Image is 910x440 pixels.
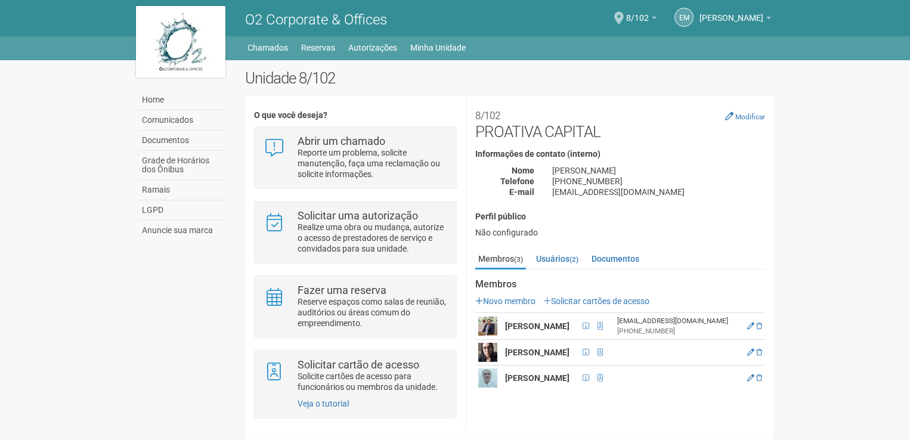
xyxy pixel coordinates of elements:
[478,343,497,362] img: user.png
[500,176,534,186] strong: Telefone
[569,255,578,264] small: (2)
[747,322,754,330] a: Editar membro
[543,187,774,197] div: [EMAIL_ADDRESS][DOMAIN_NAME]
[298,222,447,254] p: Realize uma obra ou mudança, autorize o acesso de prestadores de serviço e convidados para sua un...
[264,360,447,392] a: Solicitar cartão de acesso Solicite cartões de acesso para funcionários ou membros da unidade.
[254,111,456,120] h4: O que você deseja?
[139,221,227,240] a: Anuncie sua marca
[674,8,694,27] a: EM
[475,227,765,238] div: Não configurado
[475,212,765,221] h4: Perfil público
[475,110,500,122] small: 8/102
[699,15,771,24] a: [PERSON_NAME]
[617,316,739,326] div: [EMAIL_ADDRESS][DOMAIN_NAME]
[626,2,649,23] span: 8/102
[756,348,762,357] a: Excluir membro
[505,373,569,383] strong: [PERSON_NAME]
[301,39,335,56] a: Reservas
[543,165,774,176] div: [PERSON_NAME]
[747,374,754,382] a: Editar membro
[139,110,227,131] a: Comunicados
[139,200,227,221] a: LGPD
[509,187,534,197] strong: E-mail
[543,176,774,187] div: [PHONE_NUMBER]
[478,368,497,388] img: user.png
[543,296,649,306] a: Solicitar cartões de acesso
[475,150,765,159] h4: Informações de contato (interno)
[139,131,227,151] a: Documentos
[245,11,387,28] span: O2 Corporate & Offices
[475,279,765,290] strong: Membros
[298,296,447,329] p: Reserve espaços como salas de reunião, auditórios ou áreas comum do empreendimento.
[725,111,765,121] a: Modificar
[264,210,447,254] a: Solicitar uma autorização Realize uma obra ou mudança, autorize o acesso de prestadores de serviç...
[512,166,534,175] strong: Nome
[626,15,657,24] a: 8/102
[756,322,762,330] a: Excluir membro
[298,399,349,408] a: Veja o tutorial
[298,358,419,371] strong: Solicitar cartão de acesso
[298,209,418,222] strong: Solicitar uma autorização
[505,321,569,331] strong: [PERSON_NAME]
[298,284,386,296] strong: Fazer uma reserva
[264,285,447,329] a: Fazer uma reserva Reserve espaços como salas de reunião, auditórios ou áreas comum do empreendime...
[298,371,447,392] p: Solicite cartões de acesso para funcionários ou membros da unidade.
[475,105,765,141] h2: PROATIVA CAPITAL
[514,255,523,264] small: (3)
[747,348,754,357] a: Editar membro
[533,250,581,268] a: Usuários(2)
[475,250,526,269] a: Membros(3)
[139,90,227,110] a: Home
[247,39,288,56] a: Chamados
[735,113,765,121] small: Modificar
[298,135,385,147] strong: Abrir um chamado
[264,136,447,179] a: Abrir um chamado Reporte um problema, solicite manutenção, faça uma reclamação ou solicite inform...
[756,374,762,382] a: Excluir membro
[298,147,447,179] p: Reporte um problema, solicite manutenção, faça uma reclamação ou solicite informações.
[589,250,642,268] a: Documentos
[617,326,739,336] div: [PHONE_NUMBER]
[699,2,763,23] span: Ellen Medeiros
[478,317,497,336] img: user.png
[139,180,227,200] a: Ramais
[245,69,774,87] h2: Unidade 8/102
[139,151,227,180] a: Grade de Horários dos Ônibus
[348,39,397,56] a: Autorizações
[475,296,536,306] a: Novo membro
[505,348,569,357] strong: [PERSON_NAME]
[410,39,466,56] a: Minha Unidade
[136,6,225,78] img: logo.jpg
